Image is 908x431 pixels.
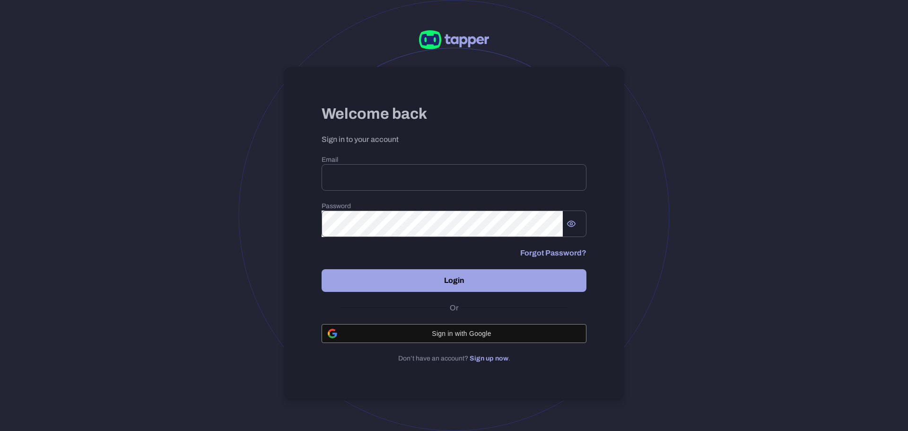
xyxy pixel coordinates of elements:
[322,354,586,363] p: Don’t have an account? .
[322,202,586,211] h6: Password
[322,324,586,343] button: Sign in with Google
[322,156,586,164] h6: Email
[322,269,586,292] button: Login
[470,355,508,362] a: Sign up now
[563,215,580,232] button: Show password
[322,135,586,144] p: Sign in to your account
[520,248,586,258] a: Forgot Password?
[447,303,461,313] span: Or
[343,330,580,337] span: Sign in with Google
[322,105,586,123] h3: Welcome back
